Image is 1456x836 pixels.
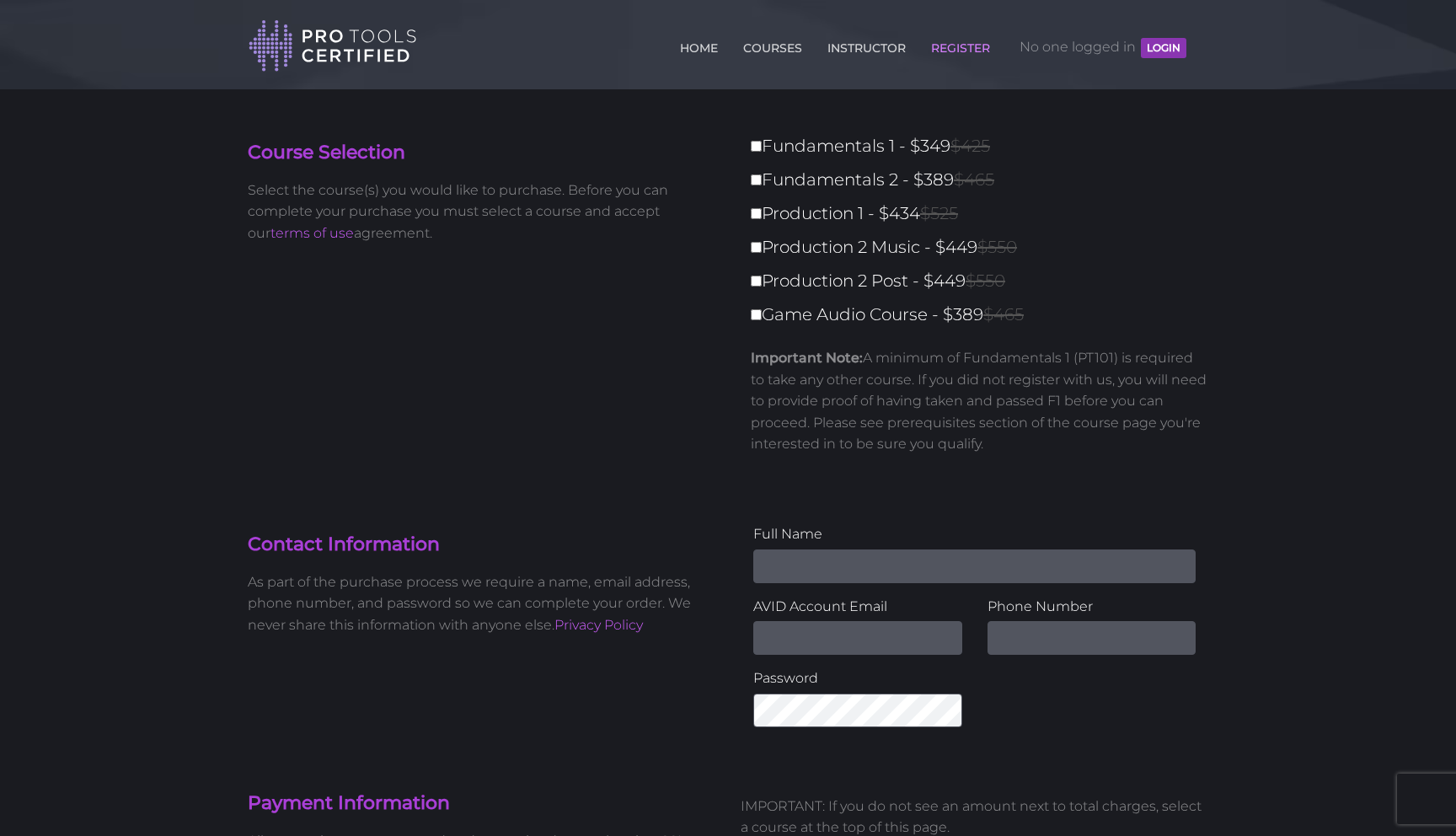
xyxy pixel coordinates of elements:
[751,165,1218,195] label: Fundamentals 2 - $389
[988,596,1196,618] label: Phone Number
[751,300,1218,330] label: Game Audio Course - $389
[751,276,762,287] input: Production 2 Post - $449$550
[823,31,910,58] a: INSTRUCTOR
[751,350,863,366] strong: Important Note:
[753,523,1196,545] label: Full Name
[751,266,1218,296] label: Production 2 Post - $449
[983,304,1024,324] span: $465
[751,174,762,185] input: Fundamentals 2 - $389$465
[1141,38,1186,58] button: LOGIN
[751,141,762,152] input: Fundamentals 1 - $349$425
[248,140,715,166] h4: Course Selection
[248,571,715,636] p: As part of the purchase process we require a name, email address, phone number, and password so w...
[676,31,722,58] a: HOME
[248,180,715,244] p: Select the course(s) you would like to purchase. Before you can complete your purchase you must s...
[920,203,958,223] span: $525
[751,199,1218,228] label: Production 1 - $434
[977,237,1017,257] span: $550
[554,617,643,633] a: Privacy Policy
[966,271,1005,291] span: $550
[753,596,962,618] label: AVID Account Email
[751,309,762,320] input: Game Audio Course - $389$465
[927,31,994,58] a: REGISTER
[1020,22,1186,72] span: No one logged in
[751,208,762,219] input: Production 1 - $434$525
[248,790,715,817] h4: Payment Information
[270,225,354,241] a: terms of use
[739,31,806,58] a: COURSES
[751,242,762,253] input: Production 2 Music - $449$550
[751,233,1218,262] label: Production 2 Music - $449
[751,347,1208,455] p: A minimum of Fundamentals 1 (PT101) is required to take any other course. If you did not register...
[248,532,715,558] h4: Contact Information
[954,169,994,190] span: $465
[751,131,1218,161] label: Fundamentals 1 - $349
[249,19,417,73] img: Pro Tools Certified Logo
[950,136,990,156] span: $425
[753,667,962,689] label: Password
